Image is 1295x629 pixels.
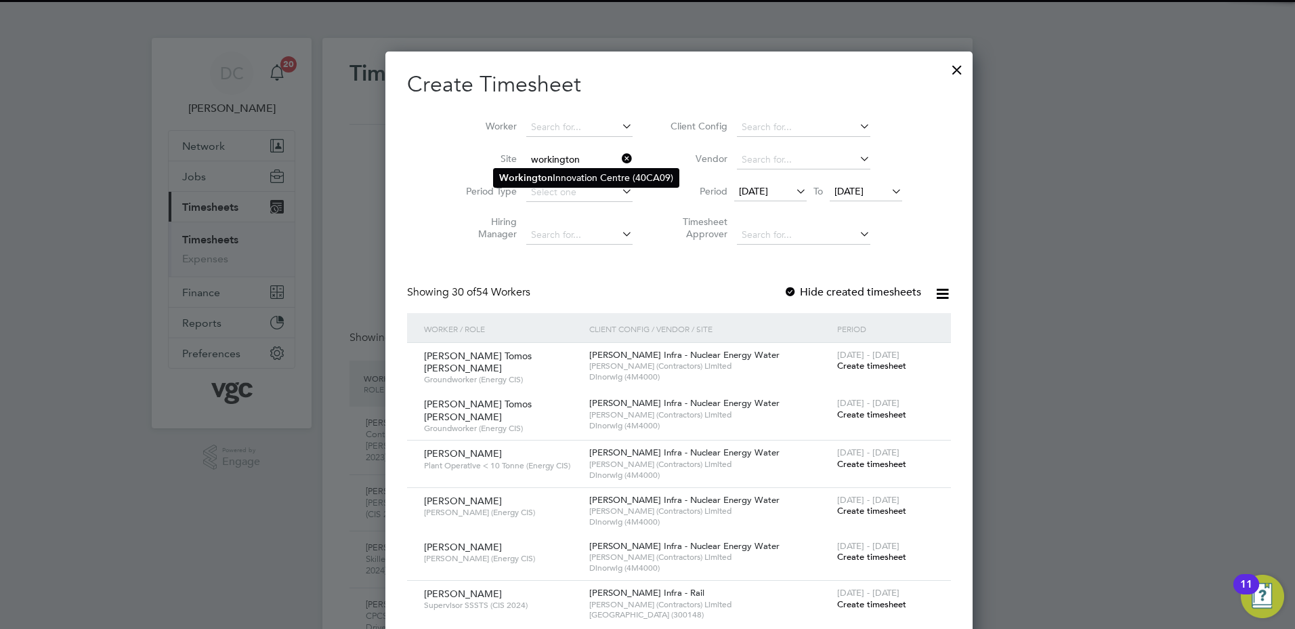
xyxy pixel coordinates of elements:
[424,600,579,611] span: Supervisor SSSTS (CIS 2024)
[837,540,899,552] span: [DATE] - [DATE]
[837,458,906,470] span: Create timesheet
[589,552,830,563] span: [PERSON_NAME] (Contractors) Limited
[834,313,937,344] div: Period
[456,120,517,132] label: Worker
[456,216,517,240] label: Hiring Manager
[424,447,502,460] span: [PERSON_NAME]
[526,226,633,245] input: Search for...
[666,216,727,240] label: Timesheet Approver
[737,150,870,169] input: Search for...
[526,150,633,169] input: Search for...
[589,397,780,409] span: [PERSON_NAME] Infra - Nuclear Energy Water
[424,423,579,434] span: Groundworker (Energy CIS)
[589,540,780,552] span: [PERSON_NAME] Infra - Nuclear Energy Water
[452,285,476,299] span: 30 of
[589,506,830,516] span: [PERSON_NAME] (Contractors) Limited
[784,285,921,299] label: Hide created timesheets
[424,495,502,507] span: [PERSON_NAME]
[837,360,906,371] span: Create timesheet
[739,185,768,197] span: [DATE]
[424,541,502,553] span: [PERSON_NAME]
[456,185,517,197] label: Period Type
[837,447,899,458] span: [DATE] - [DATE]
[589,420,830,431] span: Dinorwig (4M4000)
[424,374,579,385] span: Groundworker (Energy CIS)
[589,349,780,361] span: [PERSON_NAME] Infra - Nuclear Energy Water
[666,153,727,165] label: Vendor
[737,118,870,137] input: Search for...
[424,507,579,518] span: [PERSON_NAME] (Energy CIS)
[421,313,586,344] div: Worker / Role
[526,183,633,202] input: Select one
[407,70,951,99] h2: Create Timesheet
[586,313,834,344] div: Client Config / Vendor / Site
[499,172,553,184] b: Workington
[834,185,864,197] span: [DATE]
[666,120,727,132] label: Client Config
[589,587,704,598] span: [PERSON_NAME] Infra - Rail
[589,447,780,458] span: [PERSON_NAME] Infra - Nuclear Energy Water
[589,409,830,420] span: [PERSON_NAME] (Contractors) Limited
[1241,575,1284,618] button: Open Resource Center, 11 new notifications
[837,409,906,420] span: Create timesheet
[589,494,780,506] span: [PERSON_NAME] Infra - Nuclear Energy Water
[837,587,899,598] span: [DATE] - [DATE]
[666,185,727,197] label: Period
[424,398,532,422] span: [PERSON_NAME] Tomos [PERSON_NAME]
[589,516,830,527] span: Dinorwig (4M4000)
[589,563,830,573] span: Dinorwig (4M4000)
[809,182,827,200] span: To
[424,460,579,471] span: Plant Operative < 10 Tonne (Energy CIS)
[424,553,579,564] span: [PERSON_NAME] (Energy CIS)
[837,598,906,610] span: Create timesheet
[424,588,502,600] span: [PERSON_NAME]
[737,226,870,245] input: Search for...
[837,494,899,506] span: [DATE] - [DATE]
[589,459,830,470] span: [PERSON_NAME] (Contractors) Limited
[1240,584,1252,602] div: 11
[589,470,830,481] span: Dinorwig (4M4000)
[837,397,899,409] span: [DATE] - [DATE]
[452,285,530,299] span: 54 Workers
[526,118,633,137] input: Search for...
[837,505,906,516] span: Create timesheet
[407,285,533,300] div: Showing
[589,371,830,382] span: Dinorwig (4M4000)
[589,609,830,620] span: [GEOGRAPHIC_DATA] (300148)
[424,350,532,374] span: [PERSON_NAME] Tomos [PERSON_NAME]
[456,153,517,165] label: Site
[589,599,830,610] span: [PERSON_NAME] (Contractors) Limited
[589,361,830,371] span: [PERSON_NAME] (Contractors) Limited
[837,349,899,361] span: [DATE] - [DATE]
[494,169,679,187] li: Innovation Centre (40CA09)
[837,551,906,563] span: Create timesheet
